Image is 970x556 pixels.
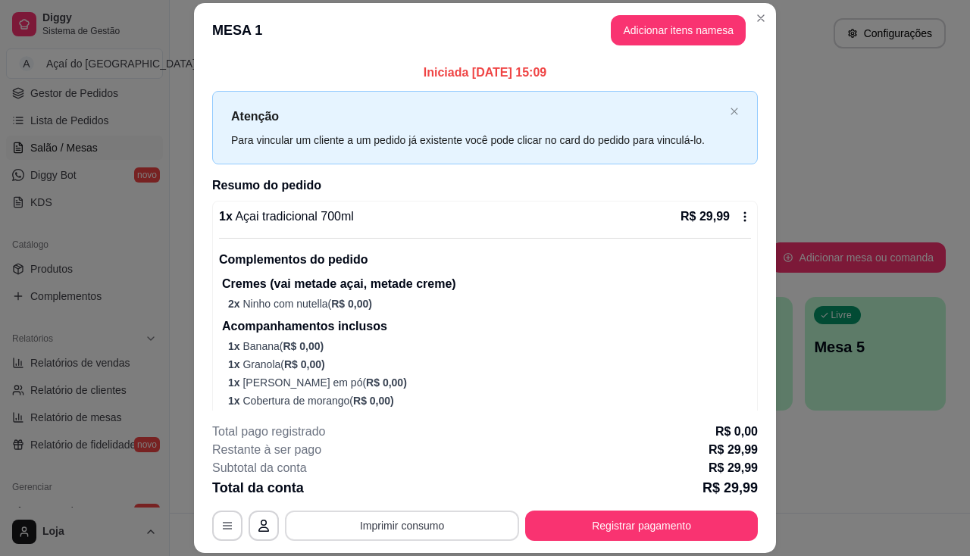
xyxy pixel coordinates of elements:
[228,376,242,389] span: 1 x
[353,395,394,407] span: R$ 0,00 )
[611,15,746,45] button: Adicionar itens namesa
[219,251,751,269] p: Complementos do pedido
[228,395,242,407] span: 1 x
[228,298,242,310] span: 2 x
[366,376,407,389] span: R$ 0,00 )
[228,357,751,372] p: Granola (
[219,208,354,226] p: 1 x
[212,477,304,498] p: Total da conta
[730,107,739,117] button: close
[194,3,776,58] header: MESA 1
[283,340,324,352] span: R$ 0,00 )
[231,107,724,126] p: Atenção
[525,511,758,541] button: Registrar pagamento
[228,339,751,354] p: Banana (
[222,317,751,336] p: Acompanhamentos inclusos
[228,296,751,311] p: Ninho com nutella (
[681,208,730,226] p: R$ 29,99
[212,64,758,82] p: Iniciada [DATE] 15:09
[228,375,751,390] p: [PERSON_NAME] em pó (
[702,477,758,498] p: R$ 29,99
[212,423,325,441] p: Total pago registrado
[212,441,321,459] p: Restante à ser pago
[222,275,751,293] p: Cremes (vai metade açai, metade creme)
[715,423,758,441] p: R$ 0,00
[231,132,724,148] div: Para vincular um cliente a um pedido já existente você pode clicar no card do pedido para vinculá...
[709,441,758,459] p: R$ 29,99
[331,298,372,310] span: R$ 0,00 )
[233,210,354,223] span: Açai tradicional 700ml
[212,459,307,477] p: Subtotal da conta
[285,511,519,541] button: Imprimir consumo
[749,6,773,30] button: Close
[228,358,242,370] span: 1 x
[709,459,758,477] p: R$ 29,99
[212,176,758,195] h2: Resumo do pedido
[228,340,242,352] span: 1 x
[284,358,325,370] span: R$ 0,00 )
[730,107,739,116] span: close
[228,393,751,408] p: Cobertura de morango (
